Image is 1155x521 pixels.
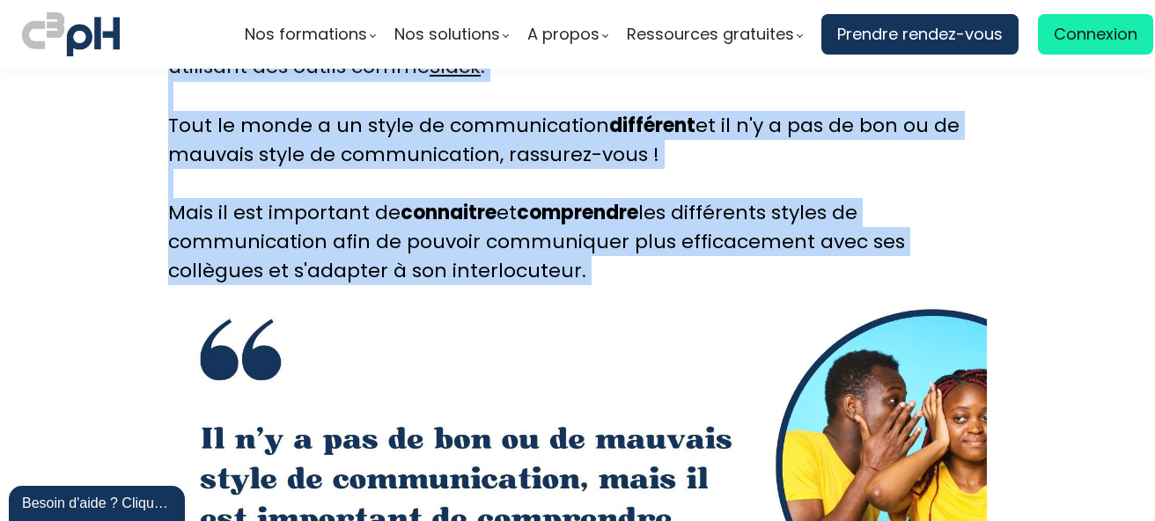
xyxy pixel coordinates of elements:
b: différent [609,112,695,139]
a: Slack [430,53,481,80]
b: comprendre [517,199,638,226]
iframe: chat widget [9,482,188,521]
span: Connexion [1054,21,1137,48]
a: Prendre rendez-vous [821,14,1019,55]
a: Connexion [1038,14,1153,55]
span: A propos [527,21,600,48]
p: Tout le monde a un style de communication et il n'y a pas de bon ou de mauvais style de communica... [168,111,987,285]
span: Ressources gratuites [627,21,794,48]
b: connaitre [401,199,497,226]
img: logo C3PH [22,9,120,60]
span: Nos solutions [394,21,500,48]
span: Nos formations [245,21,367,48]
span: Prendre rendez-vous [837,21,1003,48]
